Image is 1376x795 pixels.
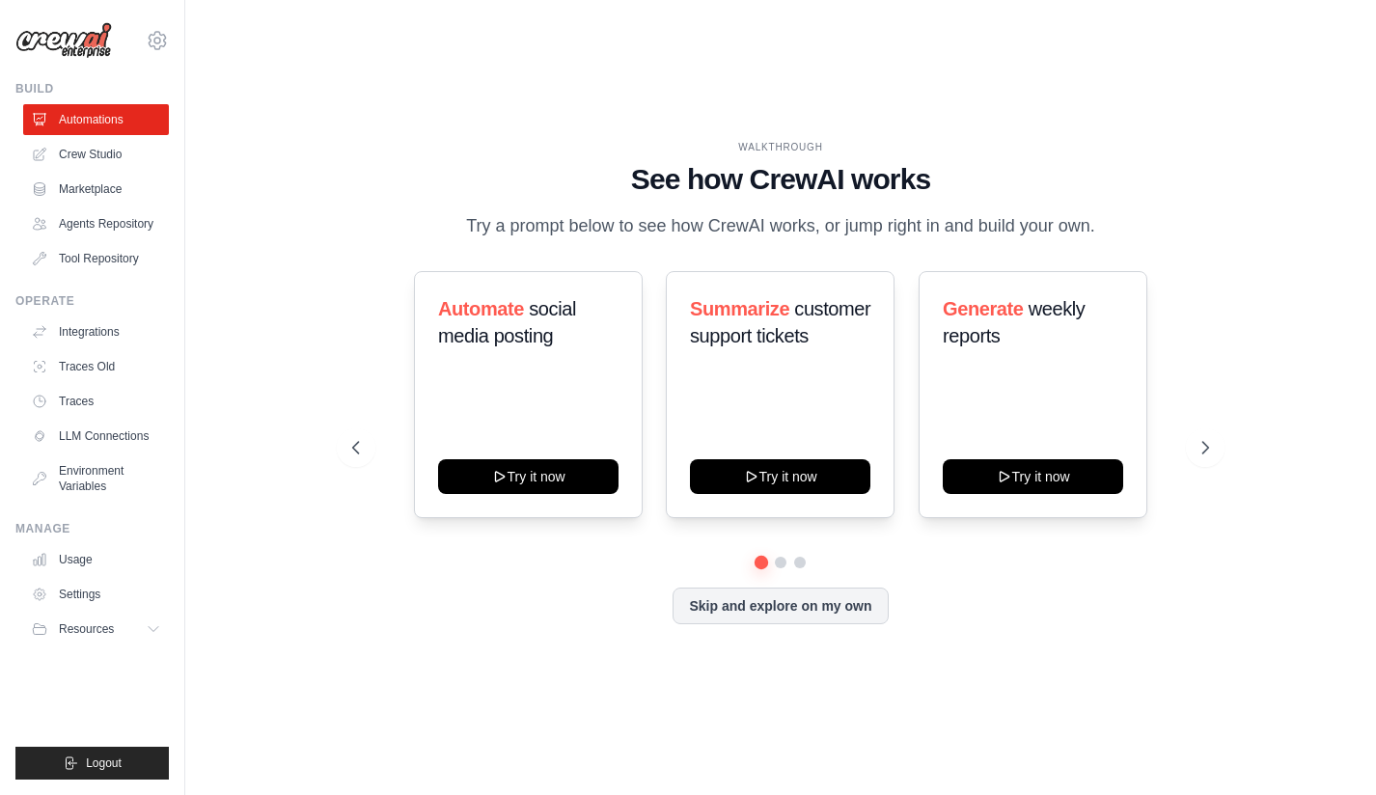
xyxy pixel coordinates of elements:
button: Resources [23,614,169,644]
p: Try a prompt below to see how CrewAI works, or jump right in and build your own. [456,212,1105,240]
div: Manage [15,521,169,536]
a: Environment Variables [23,455,169,502]
a: Automations [23,104,169,135]
a: Traces Old [23,351,169,382]
img: Logo [15,22,112,59]
a: LLM Connections [23,421,169,452]
div: WALKTHROUGH [352,140,1209,154]
a: Traces [23,386,169,417]
span: Logout [86,755,122,771]
button: Skip and explore on my own [673,588,888,624]
button: Try it now [438,459,619,494]
a: Usage [23,544,169,575]
h1: See how CrewAI works [352,162,1209,197]
button: Try it now [690,459,870,494]
a: Settings [23,579,169,610]
div: Build [15,81,169,96]
a: Integrations [23,316,169,347]
a: Crew Studio [23,139,169,170]
span: Resources [59,621,114,637]
span: Summarize [690,298,789,319]
a: Marketplace [23,174,169,205]
div: Operate [15,293,169,309]
span: weekly reports [943,298,1085,346]
button: Logout [15,747,169,780]
span: Automate [438,298,524,319]
span: Generate [943,298,1024,319]
a: Agents Repository [23,208,169,239]
a: Tool Repository [23,243,169,274]
button: Try it now [943,459,1123,494]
